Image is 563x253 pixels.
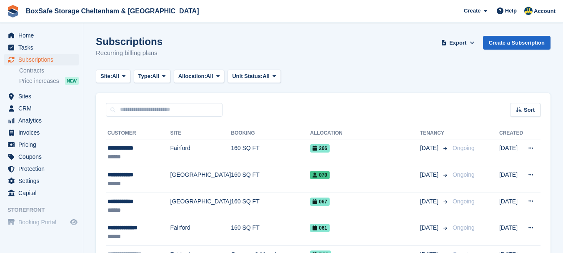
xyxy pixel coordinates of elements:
span: Export [449,39,466,47]
a: menu [4,163,79,175]
span: Account [534,7,555,15]
td: [DATE] [499,193,523,219]
a: menu [4,115,79,126]
a: menu [4,30,79,41]
span: Storefront [8,206,83,214]
span: Unit Status: [232,72,263,80]
span: 067 [310,198,330,206]
span: Help [505,7,517,15]
span: Coupons [18,151,68,163]
td: Fairford [170,219,231,246]
a: Preview store [69,217,79,227]
img: stora-icon-8386f47178a22dfd0bd8f6a31ec36ba5ce8667c1dd55bd0f319d3a0aa187defe.svg [7,5,19,18]
span: 266 [310,144,330,153]
div: NEW [65,77,79,85]
span: All [206,72,213,80]
a: menu [4,103,79,114]
th: Tenancy [420,127,449,140]
span: Home [18,30,68,41]
td: 160 SQ FT [231,193,310,219]
span: All [152,72,159,80]
a: menu [4,151,79,163]
td: [DATE] [499,140,523,166]
td: 160 SQ FT [231,166,310,193]
p: Recurring billing plans [96,48,163,58]
span: Allocation: [178,72,206,80]
a: menu [4,139,79,150]
span: Ongoing [453,171,475,178]
span: 070 [310,171,330,179]
th: Site [170,127,231,140]
a: menu [4,90,79,102]
td: [GEOGRAPHIC_DATA] [170,166,231,193]
span: Site: [100,72,112,80]
img: Kim Virabi [524,7,533,15]
button: Allocation: All [174,70,225,83]
span: All [263,72,270,80]
span: Ongoing [453,224,475,231]
span: Capital [18,187,68,199]
th: Allocation [310,127,420,140]
a: Contracts [19,67,79,75]
span: [DATE] [420,223,440,232]
span: Price increases [19,77,59,85]
span: Settings [18,175,68,187]
h1: Subscriptions [96,36,163,47]
span: Sort [524,106,535,114]
span: Ongoing [453,198,475,205]
span: All [112,72,119,80]
td: [DATE] [499,166,523,193]
span: [DATE] [420,197,440,206]
span: Booking Portal [18,216,68,228]
button: Unit Status: All [228,70,280,83]
span: Type: [138,72,153,80]
a: menu [4,42,79,53]
th: Booking [231,127,310,140]
span: [DATE] [420,144,440,153]
span: Analytics [18,115,68,126]
span: Invoices [18,127,68,138]
td: 160 SQ FT [231,140,310,166]
span: [DATE] [420,170,440,179]
td: Fairford [170,140,231,166]
a: menu [4,216,79,228]
button: Type: All [134,70,170,83]
a: menu [4,175,79,187]
button: Export [440,36,476,50]
a: menu [4,187,79,199]
span: Tasks [18,42,68,53]
button: Site: All [96,70,130,83]
th: Customer [106,127,170,140]
span: Pricing [18,139,68,150]
td: [GEOGRAPHIC_DATA] [170,193,231,219]
span: Create [464,7,480,15]
a: BoxSafe Storage Cheltenham & [GEOGRAPHIC_DATA] [23,4,202,18]
th: Created [499,127,523,140]
td: [DATE] [499,219,523,246]
span: Subscriptions [18,54,68,65]
span: CRM [18,103,68,114]
a: menu [4,54,79,65]
span: Sites [18,90,68,102]
span: Protection [18,163,68,175]
span: 061 [310,224,330,232]
td: 160 SQ FT [231,219,310,246]
a: Price increases NEW [19,76,79,85]
a: menu [4,127,79,138]
a: Create a Subscription [483,36,550,50]
span: Ongoing [453,145,475,151]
